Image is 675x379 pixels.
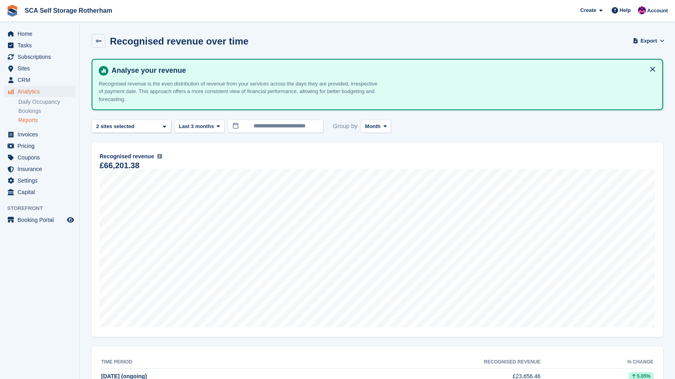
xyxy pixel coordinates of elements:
span: Sites [18,63,65,74]
span: Coupons [18,152,65,163]
a: menu [4,140,75,152]
h2: Recognised revenue over time [110,36,248,47]
span: Analytics [18,86,65,97]
button: Export [634,34,663,47]
a: SCA Self Storage Rotherham [22,4,115,17]
img: Sam Chapman [638,6,646,14]
a: Bookings [18,107,75,115]
span: Storefront [7,204,79,212]
a: menu [4,163,75,175]
span: Settings [18,175,65,186]
span: Subscriptions [18,51,65,62]
span: Account [647,7,668,15]
a: Daily Occupancy [18,98,75,106]
span: CRM [18,74,65,86]
h4: Analyse your revenue [108,66,656,75]
div: 2 sites selected [95,122,137,130]
img: stora-icon-8386f47178a22dfd0bd8f6a31ec36ba5ce8667c1dd55bd0f319d3a0aa187defe.svg [6,5,18,17]
a: Reports [18,117,75,124]
span: Tasks [18,40,65,51]
a: menu [4,175,75,186]
button: Last 3 months [174,120,225,133]
a: Preview store [66,215,75,225]
a: menu [4,187,75,198]
span: Pricing [18,140,65,152]
a: menu [4,28,75,39]
span: Last 3 months [179,122,214,130]
div: £66,201.38 [100,162,139,169]
span: Create [580,6,596,14]
a: menu [4,152,75,163]
a: menu [4,74,75,86]
a: menu [4,40,75,51]
a: menu [4,63,75,74]
th: Time period [101,356,297,369]
p: Recognised revenue is the even distribution of revenue from your services across the days they ar... [99,80,378,103]
span: Group by [333,120,358,133]
span: Recognised revenue [100,152,154,161]
span: Invoices [18,129,65,140]
span: Booking Portal [18,214,65,225]
span: Help [620,6,631,14]
span: Home [18,28,65,39]
a: menu [4,129,75,140]
a: menu [4,51,75,62]
a: menu [4,86,75,97]
span: Export [641,37,657,45]
th: Recognised revenue [297,356,540,369]
span: Month [365,122,381,130]
img: icon-info-grey-7440780725fd019a000dd9b08b2336e03edf1995a4989e88bcd33f0948082b44.svg [157,154,162,159]
span: Capital [18,187,65,198]
span: Insurance [18,163,65,175]
button: Month [361,120,391,133]
a: menu [4,214,75,225]
th: % change [540,356,653,369]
